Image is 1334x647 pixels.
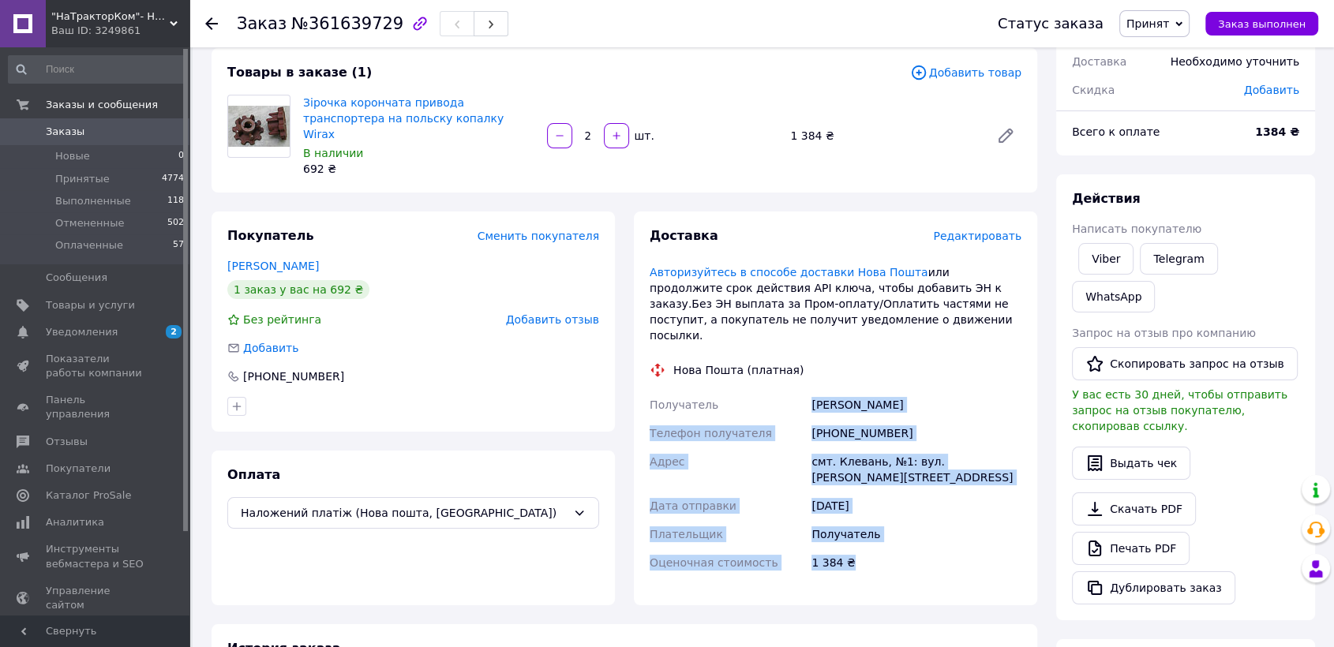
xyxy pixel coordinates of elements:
span: Плательщик [650,528,723,540]
span: 57 [173,238,184,252]
div: Статус заказа [998,16,1104,32]
div: 1 384 ₴ [784,125,984,147]
span: Адрес [650,455,684,468]
img: Зірочка корончата привода транспортера на польску копалку Wirax [228,106,290,147]
b: 1384 ₴ [1255,125,1299,138]
span: Покупатель [227,228,313,243]
button: Дублировать заказ [1072,571,1235,604]
span: Оплаченные [55,238,123,252]
span: 118 [167,194,184,208]
div: [PHONE_NUMBER] [808,419,1025,447]
span: Доставка [650,228,718,243]
span: Написать покупателю [1072,223,1201,235]
span: Добавить отзыв [506,313,599,326]
a: Telegram [1140,243,1217,275]
span: Дата отправки [650,499,736,512]
span: 2 [166,325,182,338]
div: или продолжите срок действия АРІ ключа, чтобы добавить ЭН к заказу.Без ЭН выплата за Пром-оплату/... [650,264,1021,343]
span: У вас есть 30 дней, чтобы отправить запрос на отзыв покупателю, скопировав ссылку. [1072,388,1287,432]
span: Заказ [237,14,287,33]
span: Товары и услуги [46,298,135,312]
span: Новые [55,149,90,163]
span: Выполненные [55,194,131,208]
span: Оценочная стоимость [650,556,778,569]
a: [PERSON_NAME] [227,260,319,272]
span: Показатели работы компании [46,352,146,380]
span: Действия [1072,191,1141,206]
div: Нова Пошта (платная) [669,362,808,378]
div: Вернуться назад [205,16,218,32]
span: Покупатели [46,462,111,476]
a: Зірочка корончата привода транспортера на польску копалку Wirax [303,96,504,140]
div: [DATE] [808,492,1025,520]
span: Оплата [227,467,280,482]
span: Сообщения [46,271,107,285]
span: Инструменты вебмастера и SEO [46,542,146,570]
div: 1 384 ₴ [808,548,1025,577]
div: Ваш ID: 3249861 [51,24,189,38]
span: Получатель [650,398,718,411]
span: Принятые [55,172,110,186]
span: 4774 [162,172,184,186]
div: смт. Клевань, №1: вул. [PERSON_NAME][STREET_ADDRESS] [808,447,1025,492]
span: Каталог ProSale [46,488,131,503]
span: №361639729 [291,14,403,33]
button: Выдать чек [1072,447,1190,480]
div: Получатель [808,520,1025,548]
div: [PHONE_NUMBER] [242,368,346,384]
div: Необходимо уточнить [1161,44,1309,79]
span: Добавить [1244,84,1299,96]
a: Печать PDF [1072,532,1190,565]
span: 502 [167,216,184,230]
span: Принят [1126,17,1169,30]
a: Редактировать [990,120,1021,151]
span: Всего к оплате [1072,125,1160,138]
a: Viber [1078,243,1134,275]
span: Добавить товар [910,64,1021,81]
span: Товары в заказе (1) [227,65,372,80]
span: Уведомления [46,325,118,339]
button: Скопировать запрос на отзыв [1072,347,1298,380]
div: 692 ₴ [303,161,534,177]
span: 0 [178,149,184,163]
span: "НаТракторКом"- Навісне обладнання та запчастини на трактор, мотоблок [51,9,170,24]
a: Авторизуйтесь в способе доставки Нова Пошта [650,266,928,279]
span: Без рейтинга [243,313,321,326]
span: Панель управления [46,393,146,421]
span: Скидка [1072,84,1115,96]
span: Телефон получателя [650,427,772,439]
span: В наличии [303,147,363,159]
div: 1 заказ у вас на 692 ₴ [227,280,369,299]
span: Редактировать [933,230,1021,242]
span: Добавить [243,342,298,354]
span: Заказы [46,125,84,139]
span: Наложений платіж (Нова пошта, [GEOGRAPHIC_DATA]) [241,504,567,522]
input: Поиск [8,55,185,84]
span: Отмененные [55,216,124,230]
span: Отзывы [46,435,88,449]
span: Аналитика [46,515,104,529]
span: Запрос на отзыв про компанию [1072,327,1256,339]
span: Заказ выполнен [1218,18,1306,30]
a: WhatsApp [1072,281,1155,312]
span: Управление сайтом [46,584,146,612]
div: [PERSON_NAME] [808,391,1025,419]
a: Скачать PDF [1072,492,1196,525]
span: Доставка [1072,55,1126,68]
span: Заказы и сообщения [46,98,158,112]
span: Сменить покупателя [478,230,599,242]
button: Заказ выполнен [1205,12,1318,36]
div: шт. [631,128,656,144]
